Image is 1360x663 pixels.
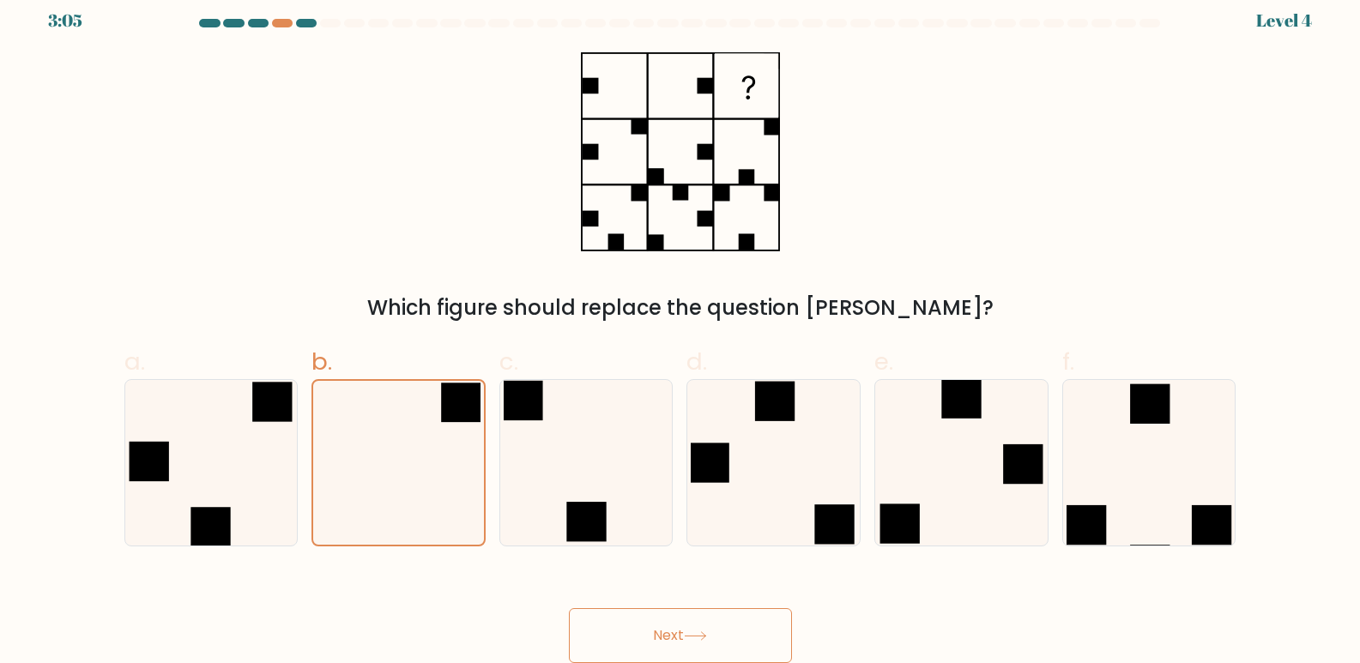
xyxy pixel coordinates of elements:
[1062,345,1074,378] span: f.
[1256,8,1312,33] div: Level 4
[874,345,893,378] span: e.
[124,345,145,378] span: a.
[311,345,332,378] span: b.
[135,292,1226,323] div: Which figure should replace the question [PERSON_NAME]?
[48,8,82,33] div: 3:05
[499,345,518,378] span: c.
[569,608,792,663] button: Next
[686,345,707,378] span: d.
